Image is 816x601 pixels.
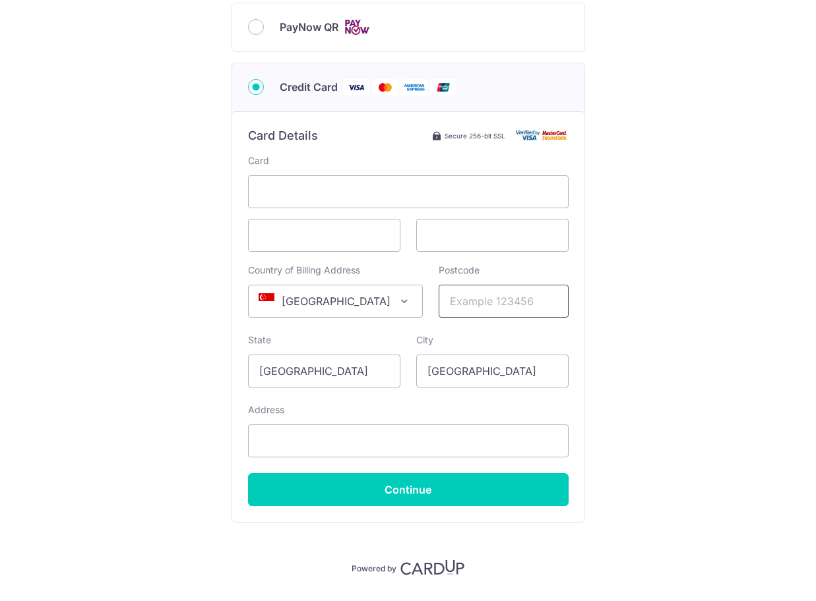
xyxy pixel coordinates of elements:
[344,19,370,36] img: Cards logo
[445,130,505,141] span: Secure 256-bit SSL
[343,79,369,96] img: Visa
[439,264,480,277] label: Postcode
[248,333,271,347] label: State
[516,130,569,141] img: Card secure
[430,79,456,96] img: Union Pay
[248,473,569,506] input: Continue
[401,79,427,96] img: American Express
[259,184,557,200] iframe: Secure card number input frame
[352,561,396,574] p: Powered by
[248,128,318,144] h6: Card Details
[248,285,423,318] span: Singapore
[416,333,433,347] label: City
[249,285,422,317] span: Singapore
[280,79,338,95] span: Credit Card
[427,227,557,243] iframe: Secure card security code input frame
[400,559,465,575] img: CardUp
[248,19,569,36] div: PayNow QR Cards logo
[259,227,389,243] iframe: Secure card expiration date input frame
[248,403,284,416] label: Address
[248,79,569,96] div: Credit Card Visa Mastercard American Express Union Pay
[439,285,569,318] input: Example 123456
[372,79,398,96] img: Mastercard
[280,19,338,35] span: PayNow QR
[248,264,360,277] label: Country of Billing Address
[248,154,269,167] label: Card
